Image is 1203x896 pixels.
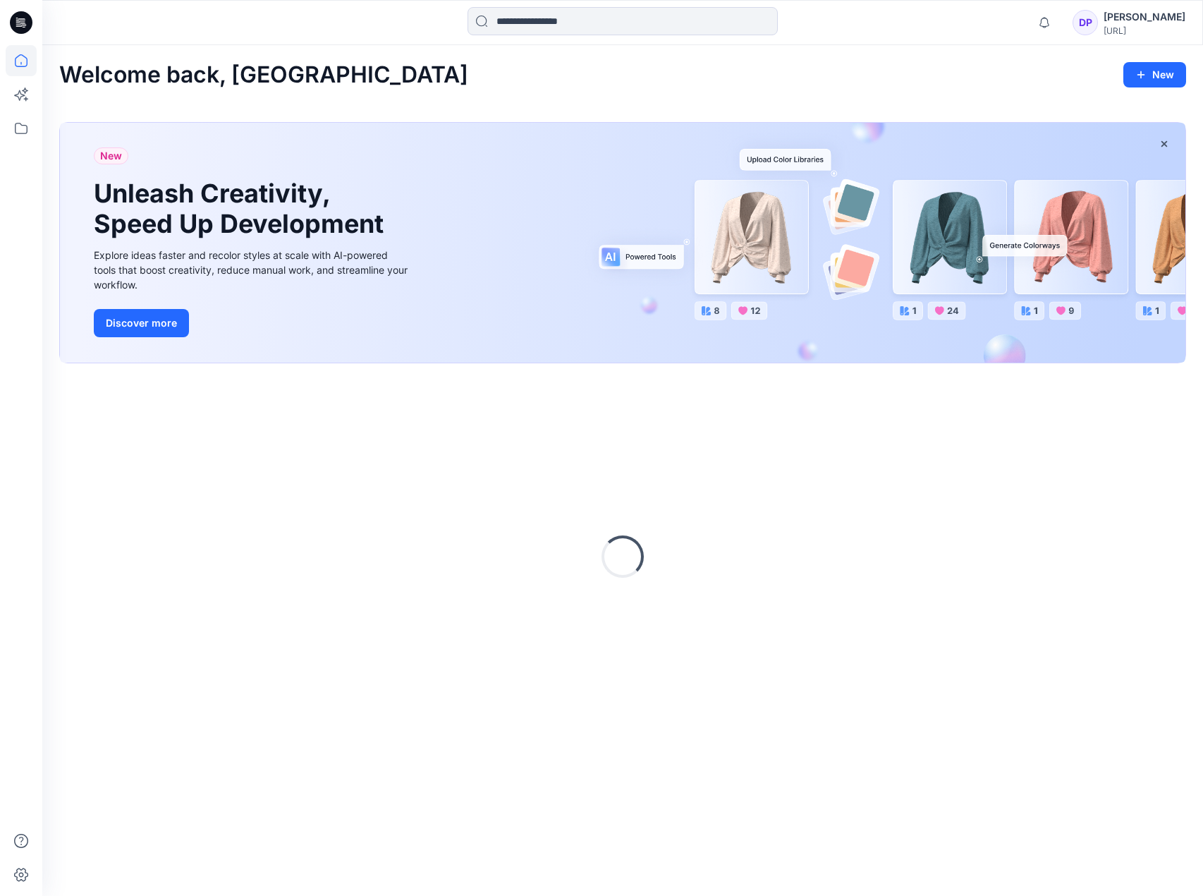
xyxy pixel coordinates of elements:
h2: Welcome back, [GEOGRAPHIC_DATA] [59,62,468,88]
div: [URL] [1104,25,1185,36]
a: Discover more [94,309,411,337]
div: DP [1073,10,1098,35]
div: [PERSON_NAME] [1104,8,1185,25]
h1: Unleash Creativity, Speed Up Development [94,178,390,239]
div: Explore ideas faster and recolor styles at scale with AI-powered tools that boost creativity, red... [94,248,411,292]
span: New [100,147,122,164]
button: New [1123,62,1186,87]
button: Discover more [94,309,189,337]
